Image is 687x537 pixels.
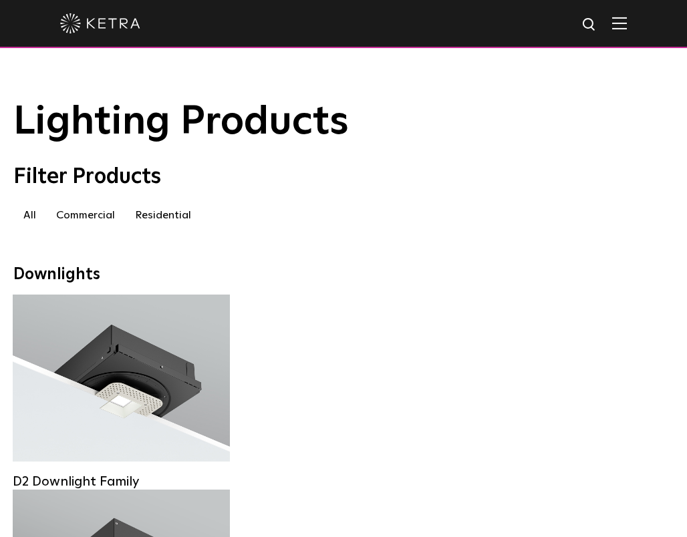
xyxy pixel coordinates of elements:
[60,13,140,33] img: ketra-logo-2019-white
[13,203,46,227] label: All
[612,17,627,29] img: Hamburger%20Nav.svg
[46,203,125,227] label: Commercial
[13,295,230,470] a: D2 Downlight Family Lumen Output:1200Colors:White / Black / Gloss Black / Silver / Bronze / Silve...
[13,102,349,142] span: Lighting Products
[125,203,201,227] label: Residential
[13,164,674,190] div: Filter Products
[581,17,598,33] img: search icon
[13,474,230,490] div: D2 Downlight Family
[13,265,674,285] div: Downlights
